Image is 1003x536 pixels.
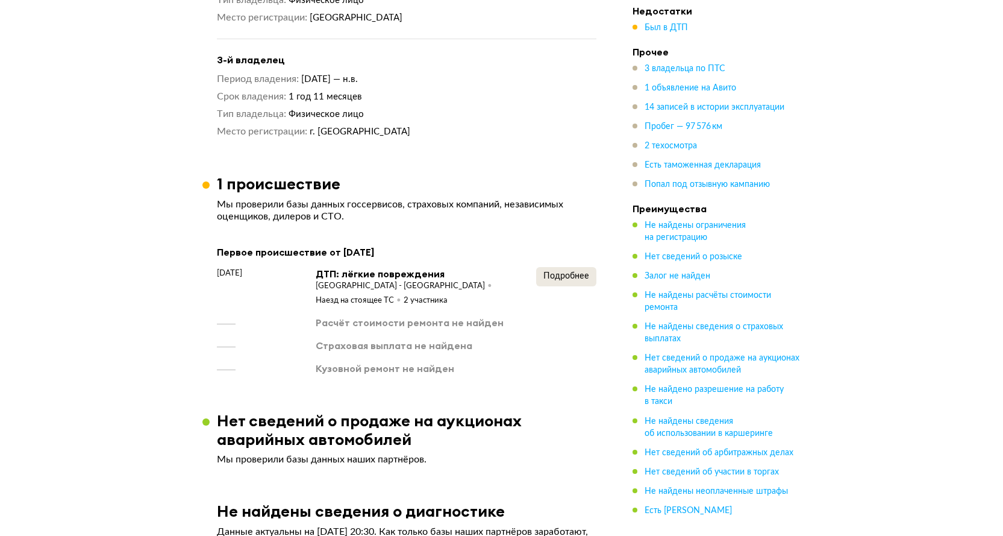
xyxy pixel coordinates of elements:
h4: Преимущества [633,203,801,215]
span: Нет сведений о продаже на аукционах аварийных автомобилей [645,354,799,374]
h4: Недостатки [633,5,801,17]
span: Залог не найден [645,272,710,280]
div: Первое происшествие от [DATE] [217,244,596,260]
dt: Место регистрации [217,11,307,24]
h3: Не найдены сведения о диагностике [217,502,505,520]
dt: Место регистрации [217,125,307,138]
span: Не найдены ограничения на регистрацию [645,221,746,242]
div: 2 участника [404,295,448,306]
span: Нет сведений о розыске [645,253,742,261]
span: Подробнее [543,272,589,280]
h4: Прочее [633,46,801,58]
p: Мы проверили базы данных госсервисов, страховых компаний, независимых оценщиков, дилеров и СТО. [217,198,596,222]
div: ДТП: лёгкие повреждения [316,267,536,280]
h4: 3-й владелец [217,54,596,66]
p: Мы проверили базы данных наших партнёров. [217,453,596,465]
span: Был в ДТП [645,24,688,32]
span: Есть [PERSON_NAME] [645,506,732,514]
span: 3 владельца по ПТС [645,65,725,73]
span: Попал под отзывную кампанию [645,180,770,189]
span: [DATE] — н.в. [301,75,358,84]
span: Не найдены сведения об использовании в каршеринге [645,417,773,437]
span: Не найдены неоплаченные штрафы [645,487,788,495]
dt: Тип владельца [217,108,286,121]
span: Не найдены расчёты стоимости ремонта [645,291,771,312]
span: Есть таможенная декларация [645,161,761,169]
span: Физическое лицо [289,110,364,119]
span: Пробег — 97 576 км [645,122,722,131]
span: Не найдены сведения о страховых выплатах [645,323,783,343]
span: Нет сведений об арбитражных делах [645,448,793,456]
div: [GEOGRAPHIC_DATA] - [GEOGRAPHIC_DATA] [316,281,495,292]
div: Расчёт стоимости ремонта не найден [316,316,504,329]
span: 2 техосмотра [645,142,697,150]
span: [DATE] [217,267,242,279]
h3: 1 происшествие [217,174,340,193]
div: Кузовной ремонт не найден [316,362,454,375]
button: Подробнее [536,267,596,286]
div: Наезд на стоящее ТС [316,295,404,306]
div: Страховая выплата не найдена [316,339,472,352]
span: [GEOGRAPHIC_DATA] [310,13,402,22]
span: г. [GEOGRAPHIC_DATA] [310,127,410,136]
dt: Срок владения [217,90,286,103]
dt: Период владения [217,73,299,86]
h3: Нет сведений о продаже на аукционах аварийных автомобилей [217,411,611,449]
span: Нет сведений об участии в торгах [645,467,779,476]
span: 14 записей в истории эксплуатации [645,103,784,112]
span: Не найдено разрешение на работу в такси [645,385,784,406]
span: 1 объявление на Авито [645,84,736,92]
span: 1 год 11 месяцев [289,92,362,101]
